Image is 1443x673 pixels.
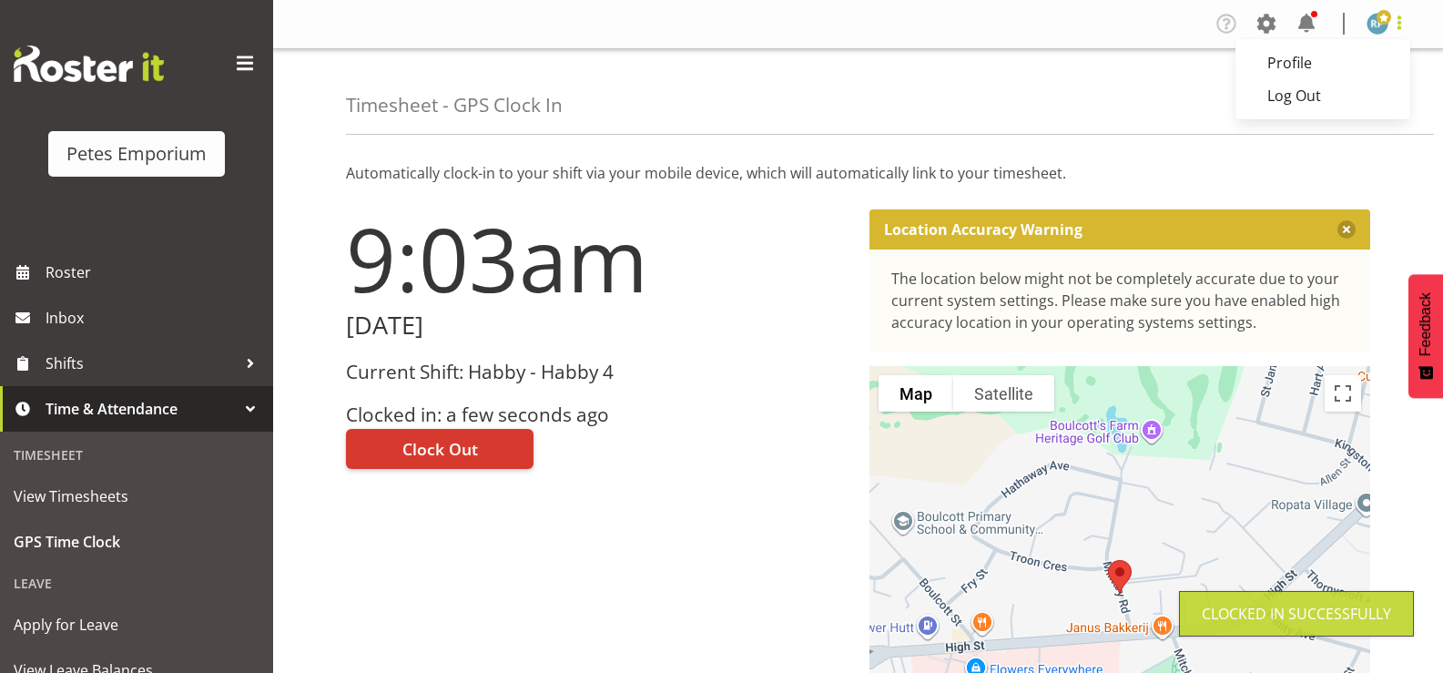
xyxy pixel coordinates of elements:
span: Feedback [1418,292,1434,356]
h4: Timesheet - GPS Clock In [346,95,563,116]
h2: [DATE] [346,311,848,340]
button: Toggle fullscreen view [1325,375,1361,412]
div: Clocked in Successfully [1202,603,1391,625]
a: GPS Time Clock [5,519,269,565]
button: Close message [1337,220,1356,239]
div: Timesheet [5,436,269,474]
span: Clock Out [402,437,478,461]
span: Roster [46,259,264,286]
a: Profile [1235,46,1410,79]
button: Show satellite imagery [953,375,1054,412]
p: Location Accuracy Warning [884,220,1082,239]
p: Automatically clock-in to your shift via your mobile device, which will automatically link to you... [346,162,1370,184]
span: Time & Attendance [46,395,237,423]
span: Shifts [46,350,237,377]
div: Petes Emporium [66,140,207,168]
button: Show street map [879,375,953,412]
a: View Timesheets [5,474,269,519]
button: Clock Out [346,429,534,469]
h1: 9:03am [346,209,848,308]
img: reina-puketapu721.jpg [1367,13,1388,35]
span: Inbox [46,304,264,331]
a: Apply for Leave [5,602,269,648]
h3: Current Shift: Habby - Habby 4 [346,362,848,382]
span: GPS Time Clock [14,528,259,556]
span: Apply for Leave [14,611,259,638]
a: Log Out [1235,79,1410,112]
span: View Timesheets [14,483,259,510]
button: Feedback - Show survey [1408,274,1443,398]
h3: Clocked in: a few seconds ago [346,404,848,425]
img: Rosterit website logo [14,46,164,82]
div: The location below might not be completely accurate due to your current system settings. Please m... [891,268,1349,333]
div: Leave [5,565,269,602]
